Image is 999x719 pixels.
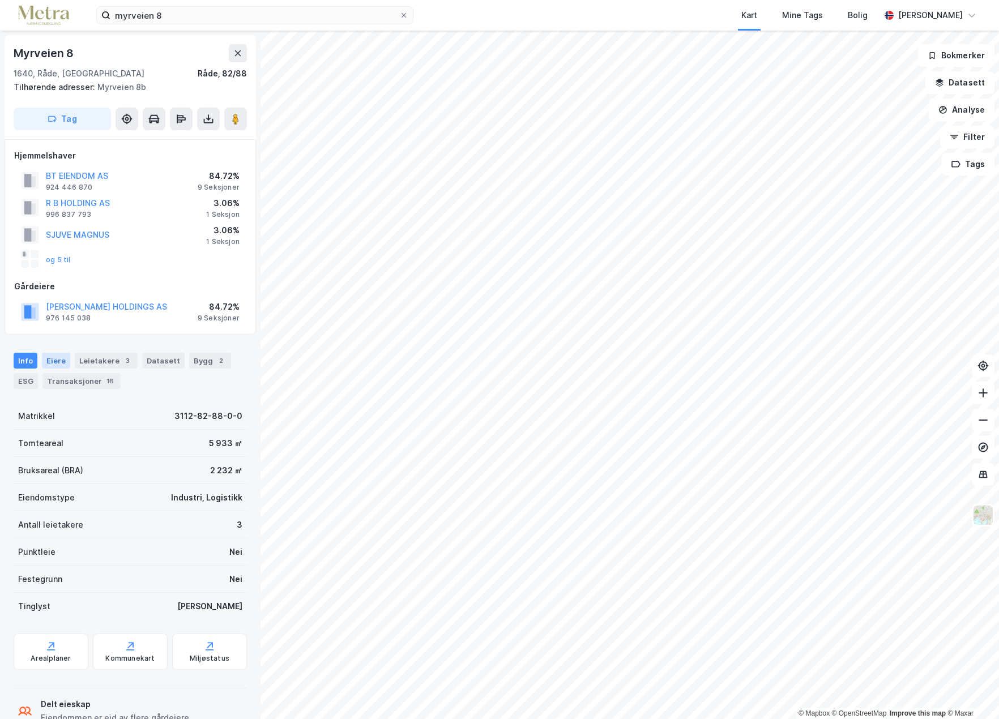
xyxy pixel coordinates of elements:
[174,409,242,423] div: 3112-82-88-0-0
[940,126,994,148] button: Filter
[14,149,246,162] div: Hjemmelshaver
[18,600,50,613] div: Tinglyst
[14,80,238,94] div: Myrveien 8b
[18,545,55,559] div: Punktleie
[198,314,240,323] div: 9 Seksjoner
[104,375,116,387] div: 16
[41,697,189,711] div: Delt eieskap
[189,353,231,369] div: Bygg
[782,8,823,22] div: Mine Tags
[918,44,994,67] button: Bokmerker
[925,71,994,94] button: Datasett
[741,8,757,22] div: Kart
[18,518,83,532] div: Antall leietakere
[171,491,242,504] div: Industri, Logistikk
[210,464,242,477] div: 2 232 ㎡
[942,153,994,176] button: Tags
[929,99,994,121] button: Analyse
[206,196,240,210] div: 3.06%
[110,7,399,24] input: Søk på adresse, matrikkel, gårdeiere, leietakere eller personer
[18,409,55,423] div: Matrikkel
[105,654,155,663] div: Kommunekart
[229,545,242,559] div: Nei
[14,108,111,130] button: Tag
[177,600,242,613] div: [PERSON_NAME]
[46,183,92,192] div: 924 446 870
[42,373,121,389] div: Transaksjoner
[14,82,97,92] span: Tilhørende adresser:
[14,280,246,293] div: Gårdeiere
[31,654,71,663] div: Arealplaner
[942,665,999,719] div: Kontrollprogram for chat
[14,373,38,389] div: ESG
[18,6,69,25] img: metra-logo.256734c3b2bbffee19d4.png
[190,654,229,663] div: Miljøstatus
[215,355,227,366] div: 2
[848,8,868,22] div: Bolig
[18,491,75,504] div: Eiendomstype
[799,709,830,717] a: Mapbox
[122,355,133,366] div: 3
[832,709,887,717] a: OpenStreetMap
[14,67,144,80] div: 1640, Råde, [GEOGRAPHIC_DATA]
[142,353,185,369] div: Datasett
[46,210,91,219] div: 996 837 793
[18,572,62,586] div: Festegrunn
[206,210,240,219] div: 1 Seksjon
[42,353,70,369] div: Eiere
[237,518,242,532] div: 3
[890,709,946,717] a: Improve this map
[942,665,999,719] iframe: Chat Widget
[898,8,963,22] div: [PERSON_NAME]
[198,169,240,183] div: 84.72%
[206,237,240,246] div: 1 Seksjon
[18,464,83,477] div: Bruksareal (BRA)
[972,504,994,526] img: Z
[229,572,242,586] div: Nei
[18,436,63,450] div: Tomteareal
[209,436,242,450] div: 5 933 ㎡
[46,314,91,323] div: 976 145 038
[14,353,37,369] div: Info
[75,353,138,369] div: Leietakere
[198,183,240,192] div: 9 Seksjoner
[198,67,247,80] div: Råde, 82/88
[206,224,240,237] div: 3.06%
[198,300,240,314] div: 84.72%
[14,44,76,62] div: Myrveien 8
